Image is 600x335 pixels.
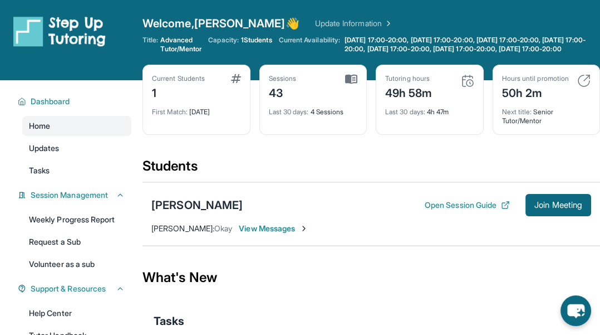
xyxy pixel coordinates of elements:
div: [DATE] [152,101,241,116]
span: Dashboard [31,96,70,107]
span: Home [29,120,50,132]
button: Dashboard [26,96,125,107]
button: Open Session Guide [425,200,510,211]
div: Senior Tutor/Mentor [502,101,591,125]
button: chat-button [560,295,591,326]
img: logo [13,16,106,47]
a: Request a Sub [22,232,131,252]
a: Help Center [22,303,131,323]
span: [DATE] 17:00-20:00, [DATE] 17:00-20:00, [DATE] 17:00-20:00, [DATE] 17:00-20:00, [DATE] 17:00-20:0... [345,36,598,54]
div: 50h 2m [502,83,569,101]
img: card [345,74,357,84]
span: Join Meeting [534,202,582,208]
img: Chevron-Right [299,224,308,233]
div: Students [142,157,600,182]
a: Home [22,116,131,136]
span: View Messages [239,223,308,234]
div: What's New [142,253,600,302]
a: Tasks [22,161,131,181]
img: Chevron Right [382,18,393,29]
a: [DATE] 17:00-20:00, [DATE] 17:00-20:00, [DATE] 17:00-20:00, [DATE] 17:00-20:00, [DATE] 17:00-20:0... [342,36,600,54]
span: Welcome, [PERSON_NAME] 👋 [142,16,299,31]
span: Next title : [502,108,532,116]
div: Hours until promotion [502,74,569,83]
img: card [231,74,241,83]
a: Update Information [315,18,393,29]
div: 4h 47m [385,101,474,116]
div: Tutoring hours [385,74,432,83]
span: Capacity: [208,36,239,45]
button: Session Management [26,190,125,201]
span: 1 Students [241,36,272,45]
button: Join Meeting [525,194,591,216]
div: 1 [152,83,205,101]
span: Last 30 days : [269,108,309,116]
div: 4 Sessions [269,101,358,116]
div: 49h 58m [385,83,432,101]
img: card [461,74,474,88]
a: Weekly Progress Report [22,210,131,230]
div: [PERSON_NAME] [151,197,243,213]
span: Session Management [31,190,108,201]
span: Title: [142,36,158,54]
p: [PERSON_NAME] P just matched with a student! [433,293,544,311]
a: Updates [22,138,131,158]
a: Volunteer as a sub [22,254,131,274]
div: 43 [269,83,297,101]
span: First Match : [152,108,188,116]
span: Tasks [154,313,184,329]
span: Last 30 days : [385,108,425,116]
span: Tasks [29,165,50,176]
div: Current Students [152,74,205,83]
span: Current Availability: [279,36,340,54]
span: Support & Resources [31,283,106,294]
div: Sessions [269,74,297,83]
img: card [577,74,591,88]
button: Support & Resources [26,283,125,294]
span: Advanced Tutor/Mentor [160,36,201,54]
span: [PERSON_NAME] : [151,224,214,233]
span: Okay [214,224,232,233]
span: Updates [29,143,60,154]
